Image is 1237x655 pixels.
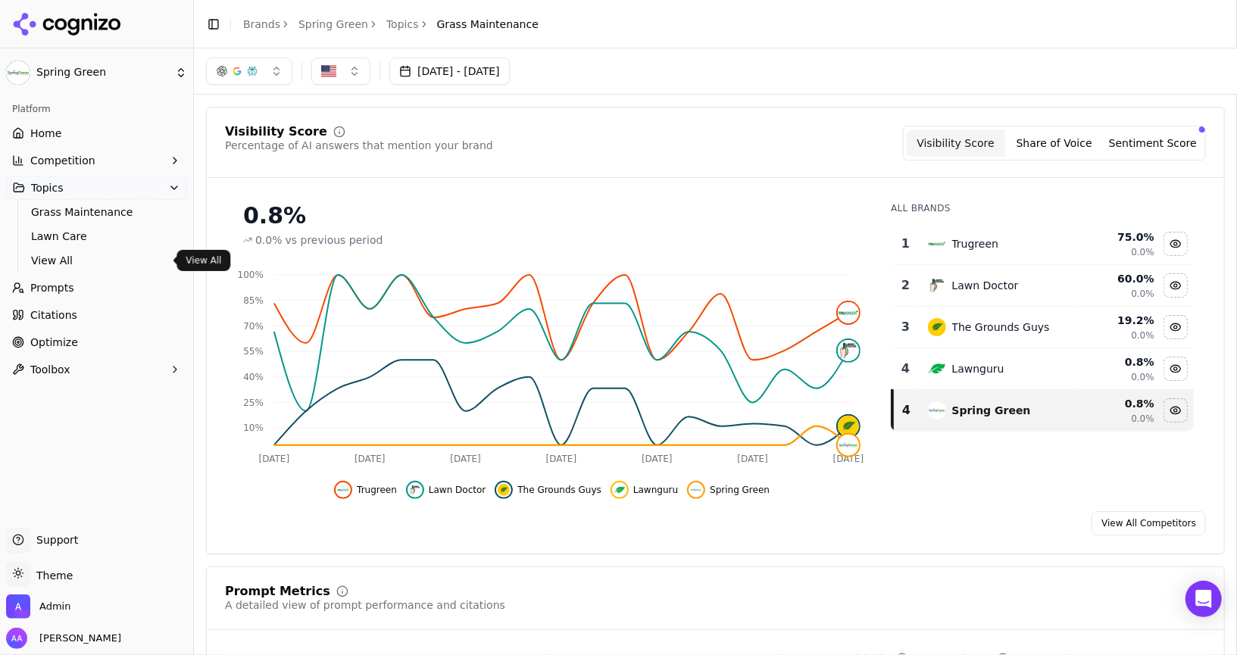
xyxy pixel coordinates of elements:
[833,454,864,464] tspan: [DATE]
[898,235,912,253] div: 1
[1164,315,1188,339] button: Hide the grounds guys data
[6,148,187,173] button: Competition
[334,481,397,499] button: Hide trugreen data
[710,484,770,496] span: Spring Green
[6,303,187,327] a: Citations
[498,484,510,496] img: the grounds guys
[1164,273,1188,298] button: Hide lawn doctor data
[437,17,539,32] span: Grass Maintenance
[1005,129,1104,157] button: Share of Voice
[517,484,601,496] span: The Grounds Guys
[687,481,770,499] button: Hide spring green data
[6,61,30,85] img: Spring Green
[243,372,264,382] tspan: 40%
[952,236,999,251] div: Trugreen
[952,320,1050,335] div: The Grounds Guys
[30,362,70,377] span: Toolbox
[30,335,78,350] span: Optimize
[633,484,678,496] span: Lawnguru
[1077,396,1154,411] div: 0.8 %
[642,454,673,464] tspan: [DATE]
[495,481,601,499] button: Hide the grounds guys data
[243,17,539,32] nav: breadcrumb
[1131,371,1154,383] span: 0.0%
[429,484,486,496] span: Lawn Doctor
[1092,511,1206,535] a: View All Competitors
[286,232,383,248] span: vs previous period
[6,594,30,619] img: Admin
[907,129,1005,157] button: Visibility Score
[738,454,769,464] tspan: [DATE]
[30,126,61,141] span: Home
[1131,246,1154,258] span: 0.0%
[33,632,121,645] span: [PERSON_NAME]
[891,223,1194,432] div: Data table
[838,340,859,361] img: lawn doctor
[1077,313,1154,328] div: 19.2 %
[321,64,336,79] img: US
[337,484,349,496] img: trugreen
[389,58,510,85] button: [DATE] - [DATE]
[6,628,27,649] img: Alp Aysan
[6,594,70,619] button: Open organization switcher
[30,532,78,547] span: Support
[1077,354,1154,370] div: 0.8 %
[243,347,264,357] tspan: 55%
[255,232,283,248] span: 0.0%
[30,153,95,168] span: Competition
[243,295,264,306] tspan: 85%
[892,390,1194,432] tr: 4spring greenSpring Green0.8%0.0%Hide spring green data
[1104,129,1202,157] button: Sentiment Score
[25,250,169,271] a: View All
[892,307,1194,348] tr: 3the grounds guysThe Grounds Guys19.2%0.0%Hide the grounds guys data
[898,318,912,336] div: 3
[238,270,264,280] tspan: 100%
[243,321,264,332] tspan: 70%
[838,302,859,323] img: trugreen
[1185,581,1222,617] div: Open Intercom Messenger
[25,226,169,247] a: Lawn Care
[243,423,264,434] tspan: 10%
[30,569,73,582] span: Theme
[36,66,169,80] span: Spring Green
[25,201,169,223] a: Grass Maintenance
[186,254,221,267] p: View All
[611,481,678,499] button: Hide lawnguru data
[892,265,1194,307] tr: 2lawn doctorLawn Doctor60.0%0.0%Hide lawn doctor data
[39,600,70,613] span: Admin
[900,401,912,420] div: 4
[952,403,1031,418] div: Spring Green
[1164,232,1188,256] button: Hide trugreen data
[928,235,946,253] img: trugreen
[30,307,77,323] span: Citations
[891,202,1194,214] div: All Brands
[6,357,187,382] button: Toolbox
[1131,288,1154,300] span: 0.0%
[31,180,64,195] span: Topics
[928,318,946,336] img: the grounds guys
[928,401,946,420] img: spring green
[928,276,946,295] img: lawn doctor
[928,360,946,378] img: lawnguru
[259,454,290,464] tspan: [DATE]
[1077,271,1154,286] div: 60.0 %
[357,484,397,496] span: Trugreen
[1077,229,1154,245] div: 75.0 %
[898,276,912,295] div: 2
[409,484,421,496] img: lawn doctor
[6,330,187,354] a: Optimize
[546,454,577,464] tspan: [DATE]
[6,276,187,300] a: Prompts
[952,361,1004,376] div: Lawnguru
[30,280,74,295] span: Prompts
[31,253,163,268] span: View All
[6,176,187,200] button: Topics
[1164,357,1188,381] button: Hide lawnguru data
[406,481,486,499] button: Hide lawn doctor data
[6,97,187,121] div: Platform
[898,360,912,378] div: 4
[225,585,330,597] div: Prompt Metrics
[386,17,419,32] a: Topics
[225,138,493,153] div: Percentage of AI answers that mention your brand
[892,223,1194,265] tr: 1trugreenTrugreen75.0%0.0%Hide trugreen data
